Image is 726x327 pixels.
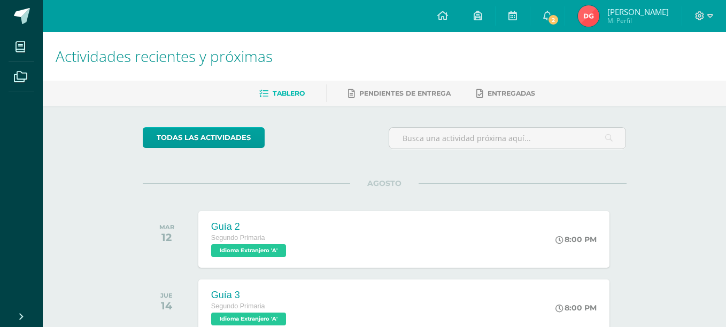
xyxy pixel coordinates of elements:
div: JUE [160,292,173,299]
div: 14 [160,299,173,312]
span: 2 [547,14,559,26]
span: [PERSON_NAME] [607,6,669,17]
input: Busca una actividad próxima aquí... [389,128,626,149]
img: 524e5e165ab05b99f82cdf515d1ec6f0.png [578,5,599,27]
span: Actividades recientes y próximas [56,46,273,66]
span: Idioma Extranjero 'A' [211,313,286,325]
span: Pendientes de entrega [359,89,451,97]
div: Guía 3 [211,290,289,301]
span: Mi Perfil [607,16,669,25]
span: Entregadas [488,89,535,97]
a: Entregadas [476,85,535,102]
div: MAR [159,223,174,231]
a: Tablero [259,85,305,102]
span: AGOSTO [350,178,419,188]
span: Idioma Extranjero 'A' [211,244,286,257]
span: Segundo Primaria [211,234,265,242]
a: Pendientes de entrega [348,85,451,102]
div: 8:00 PM [555,303,597,313]
div: Guía 2 [211,221,289,232]
span: Segundo Primaria [211,302,265,310]
div: 12 [159,231,174,244]
a: todas las Actividades [143,127,265,148]
div: 8:00 PM [555,235,597,244]
span: Tablero [273,89,305,97]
